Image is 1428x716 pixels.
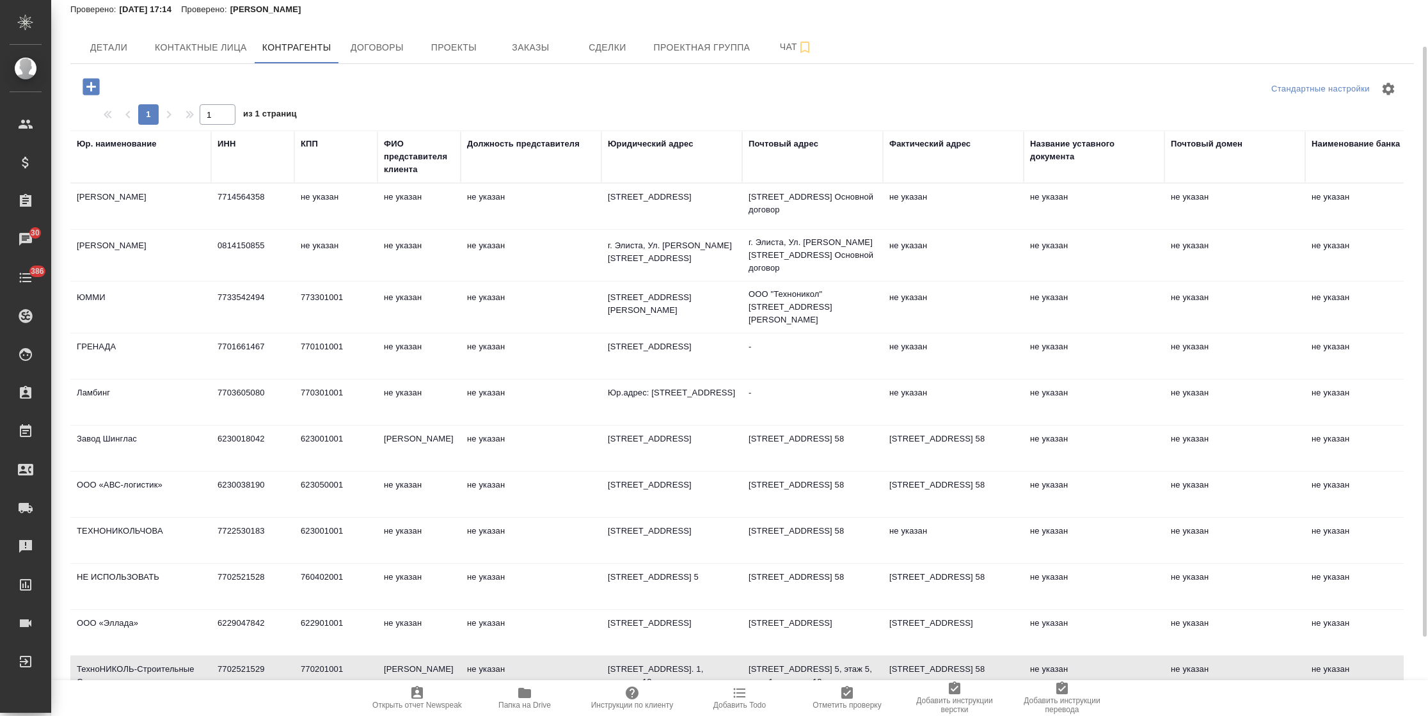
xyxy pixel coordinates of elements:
span: Договоры [346,40,408,56]
td: [STREET_ADDRESS] 58 [883,472,1024,517]
td: не указан [377,233,461,278]
button: Отметить проверку [793,680,901,716]
td: не указан [1164,334,1305,379]
td: ООО «Эллада» [70,610,211,655]
td: [STREET_ADDRESS] [601,472,742,517]
div: Фактический адрес [889,138,971,150]
td: не указан [1164,564,1305,609]
td: не указан [1024,426,1164,471]
td: 7702521529 [211,656,294,701]
td: 623001001 [294,426,377,471]
td: [STREET_ADDRESS] [883,610,1024,655]
td: не указан [1024,285,1164,330]
td: не указан [1024,518,1164,563]
td: не указан [883,233,1024,278]
td: 623050001 [294,472,377,517]
td: не указан [883,285,1024,330]
span: Контрагенты [262,40,331,56]
div: Почтовый домен [1171,138,1242,150]
td: не указан [883,380,1024,425]
td: ООО «АВС-логистик» [70,472,211,517]
td: [STREET_ADDRESS] [601,610,742,655]
td: не указан [883,334,1024,379]
td: 760402001 [294,564,377,609]
td: [STREET_ADDRESS] [601,426,742,471]
td: не указан [461,472,601,517]
td: 6230018042 [211,426,294,471]
td: не указан [377,518,461,563]
td: [STREET_ADDRESS] 58 [742,564,883,609]
td: не указан [461,656,601,701]
td: [STREET_ADDRESS] 58 [883,564,1024,609]
span: Сделки [576,40,638,56]
td: [STREET_ADDRESS] 58 [742,426,883,471]
td: не указан [883,518,1024,563]
button: Инструкции по клиенту [578,680,686,716]
span: Открыть отчет Newspeak [372,701,462,710]
td: [STREET_ADDRESS]. 1, комната 13 [601,656,742,701]
td: [STREET_ADDRESS] 5 [601,564,742,609]
td: не указан [461,426,601,471]
button: Добавить Todo [686,680,793,716]
span: Папка на Drive [498,701,551,710]
td: не указан [1024,233,1164,278]
td: [PERSON_NAME] [377,426,461,471]
td: 773301001 [294,285,377,330]
td: 6230038190 [211,472,294,517]
td: не указан [1164,380,1305,425]
td: не указан [377,334,461,379]
td: не указан [377,184,461,229]
td: ТехноНИКОЛЬ-Строительные Системы [70,656,211,701]
td: не указан [461,380,601,425]
td: не указан [1024,472,1164,517]
td: [PERSON_NAME] [70,184,211,229]
td: [PERSON_NAME] [377,656,461,701]
td: ТЕХНОНИКОЛЬЧОВА [70,518,211,563]
span: Заказы [500,40,561,56]
button: Открыть отчет Newspeak [363,680,471,716]
td: 0814150855 [211,233,294,278]
td: [STREET_ADDRESS] 58 [883,656,1024,701]
td: 7733542494 [211,285,294,330]
span: из 1 страниц [243,106,297,125]
td: [STREET_ADDRESS] [601,518,742,563]
td: не указан [883,184,1024,229]
td: не указан [1024,610,1164,655]
div: ФИО представителя клиента [384,138,454,176]
span: Настроить таблицу [1373,74,1404,104]
td: не указан [461,184,601,229]
span: Добавить инструкции перевода [1016,696,1108,714]
td: 6229047842 [211,610,294,655]
td: не указан [294,233,377,278]
td: [STREET_ADDRESS] [601,334,742,379]
td: не указан [377,472,461,517]
td: [STREET_ADDRESS] 58 [742,518,883,563]
span: Чат [765,39,827,55]
div: Наименование банка [1312,138,1400,150]
span: 386 [23,265,52,278]
td: не указан [1164,184,1305,229]
a: 30 [3,223,48,255]
td: г. Элиста, Ул. [PERSON_NAME][STREET_ADDRESS] [601,233,742,278]
p: [PERSON_NAME] [230,4,311,14]
button: Папка на Drive [471,680,578,716]
td: - [742,334,883,379]
td: не указан [461,610,601,655]
td: не указан [461,233,601,278]
td: не указан [1164,518,1305,563]
td: Ламбинг [70,380,211,425]
td: не указан [1024,380,1164,425]
td: не указан [294,184,377,229]
td: не указан [1164,656,1305,701]
td: ЮММИ [70,285,211,330]
td: 623001001 [294,518,377,563]
p: Проверено: [70,4,120,14]
div: Почтовый адрес [749,138,818,150]
td: [PERSON_NAME] [70,233,211,278]
td: не указан [1164,610,1305,655]
span: Контактные лица [155,40,247,56]
td: Юр.адрес: [STREET_ADDRESS] [601,380,742,425]
td: ООО "Техноникол" [STREET_ADDRESS][PERSON_NAME] [742,282,883,333]
div: Название уставного документа [1030,138,1158,163]
td: не указан [461,518,601,563]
